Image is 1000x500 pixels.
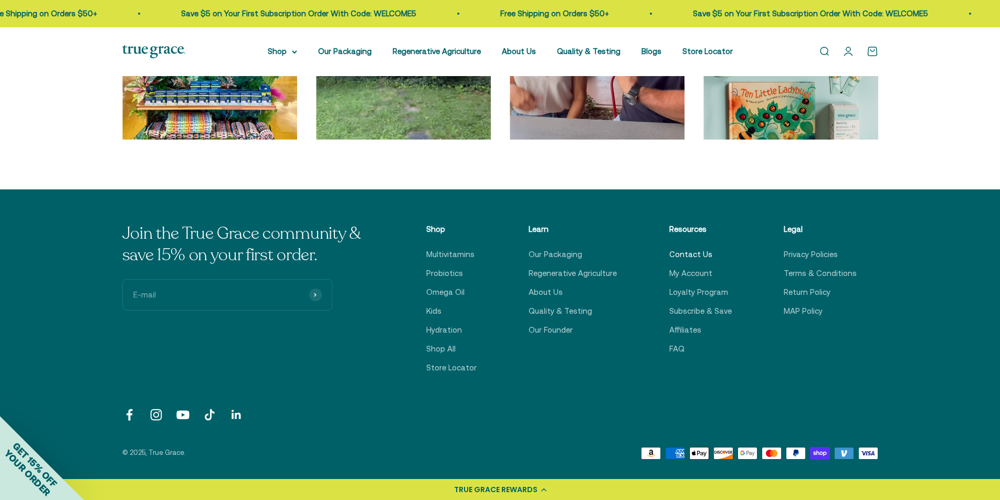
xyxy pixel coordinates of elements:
a: Free Shipping on Orders $50+ [498,9,606,18]
p: Legal [784,223,857,236]
a: Follow on LinkedIn [229,408,244,422]
a: Probiotics [426,267,463,280]
p: © 2025, True Grace. [122,448,186,459]
span: YOUR ORDER [2,448,52,498]
a: Affiliates [669,324,701,336]
div: TRUE GRACE REWARDS [454,484,538,495]
a: Quality & Testing [557,47,620,56]
a: Follow on TikTok [203,408,217,422]
summary: Shop [268,45,297,58]
a: Follow on Facebook [122,408,136,422]
a: About Us [529,286,563,299]
a: Privacy Policies [784,248,838,261]
p: Save $5 on Your First Subscription Order With Code: WELCOME5 [178,7,414,20]
a: Subscribe & Save [669,305,732,317]
p: Join the True Grace community & save 15% on your first order. [122,223,374,267]
a: Regenerative Agriculture [529,267,617,280]
a: Loyalty Program [669,286,728,299]
a: Shop All [426,343,456,355]
p: Learn [529,223,617,236]
a: Multivitamins [426,248,475,261]
a: About Us [502,47,536,56]
a: Kids [426,305,441,317]
a: Follow on YouTube [176,408,190,422]
a: Store Locator [426,361,477,374]
p: Shop [426,223,477,236]
a: My Account [669,267,712,280]
a: Regenerative Agriculture [393,47,481,56]
p: Resources [669,223,732,236]
a: Store Locator [682,47,733,56]
span: GET 15% OFF [10,440,59,489]
a: Our Founder [529,324,573,336]
p: Save $5 on Your First Subscription Order With Code: WELCOME5 [690,7,925,20]
a: FAQ [669,343,685,355]
a: Hydration [426,324,462,336]
a: Follow on Instagram [149,408,163,422]
a: Terms & Conditions [784,267,857,280]
a: Quality & Testing [529,305,592,317]
a: MAP Policy [784,305,823,317]
a: Blogs [641,47,661,56]
a: Our Packaging [529,248,582,261]
a: Omega Oil [426,286,465,299]
a: Contact Us [669,248,712,261]
a: Our Packaging [318,47,372,56]
a: Return Policy [784,286,830,299]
